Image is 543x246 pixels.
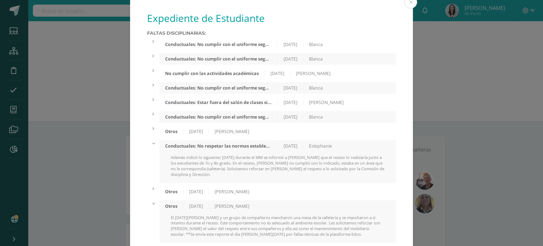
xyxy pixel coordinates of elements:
div: Blanca [303,41,328,47]
div: [DATE] [278,41,303,47]
div: [DATE] [265,70,290,76]
div: Blanca [303,56,328,62]
div: Conductuales: Estar fuera del salón de clases sin pase de salida autorizado. [159,99,278,105]
div: [PERSON_NAME] [209,203,255,209]
div: Conductuales: No cumplir con el uniforme según los lineamientos establecidos por el nivel. [159,85,278,91]
div: Estephanie [303,143,338,149]
div: [DATE] [278,114,303,120]
div: Blanca [303,114,328,120]
div: Otros [159,128,183,135]
div: [PERSON_NAME] [303,99,349,105]
div: Conductuales: No respetar las normas establecidas. [159,143,278,149]
div: [PERSON_NAME] [209,189,255,195]
div: Conductuales: No cumplir con el uniforme según los lineamientos establecidos por el nivel. [159,56,278,62]
div: Conductuales: No cumplir con el uniforme según los lineamientos establecidos por el nivel. [159,41,278,47]
div: No cumplir con las actividades académicas [159,70,265,76]
div: [DATE] [278,143,303,149]
label: Faltas Disciplinarias: [147,30,396,36]
div: Además indicó lo siguiente: [DATE] durante el MM se informó a [PERSON_NAME] que el receso lo real... [159,155,396,183]
div: [DATE] [278,85,303,91]
div: [DATE] [183,203,209,209]
div: Otros [159,189,183,195]
h1: Expediente de Estudiante [147,11,396,25]
div: [DATE] [278,56,303,62]
div: [PERSON_NAME] [209,128,255,135]
div: [DATE] [183,128,209,135]
div: Blanca [303,85,328,91]
div: [PERSON_NAME] [290,70,336,76]
div: El [DATE][PERSON_NAME] y un grupo de compañeros mancharon una mesa de la cafetería y se mancharon... [159,215,396,243]
div: [DATE] [183,189,209,195]
div: [DATE] [278,99,303,105]
div: Conductuales: No cumplir con el uniforme según los lineamientos establecidos por el nivel. [159,114,278,120]
div: Otros [159,203,183,209]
